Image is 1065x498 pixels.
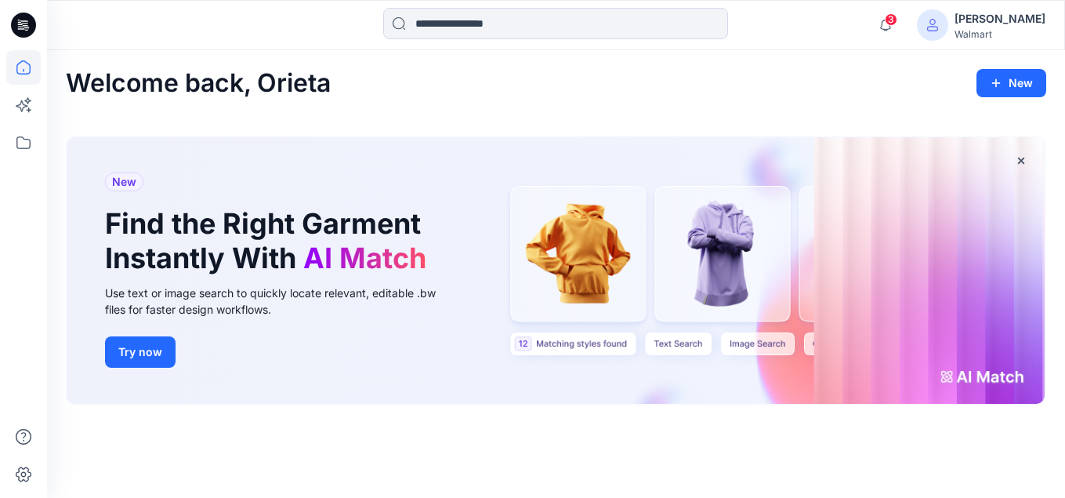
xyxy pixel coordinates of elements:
[976,69,1046,97] button: New
[955,28,1045,40] div: Walmart
[926,19,939,31] svg: avatar
[303,241,426,275] span: AI Match
[112,173,136,191] span: New
[105,336,176,368] button: Try now
[105,207,434,274] h1: Find the Right Garment Instantly With
[955,9,1045,28] div: [PERSON_NAME]
[66,69,331,98] h2: Welcome back, Orieta
[105,285,458,318] div: Use text or image search to quickly locate relevant, editable .bw files for faster design workflows.
[885,13,897,26] span: 3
